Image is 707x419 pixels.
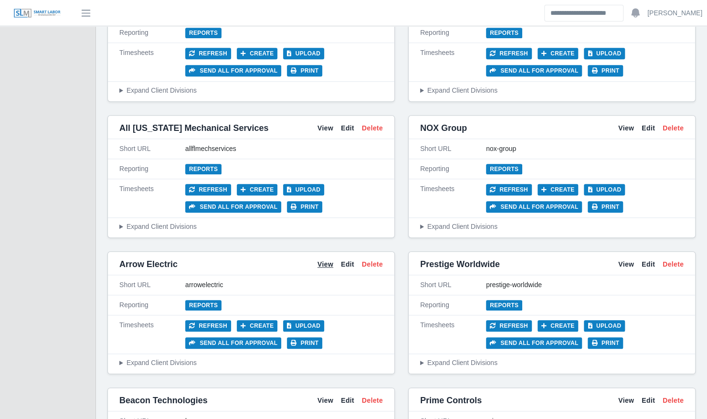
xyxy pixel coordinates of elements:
[642,123,655,133] a: Edit
[663,123,684,133] a: Delete
[237,184,278,195] button: Create
[317,396,333,406] a: View
[185,65,281,76] button: Send all for approval
[538,184,579,195] button: Create
[237,48,278,59] button: Create
[185,337,281,349] button: Send all for approval
[119,121,268,135] span: All [US_STATE] Mechanical Services
[119,144,185,154] div: Short URL
[420,280,486,290] div: Short URL
[119,280,185,290] div: Short URL
[588,65,623,76] button: Print
[119,300,185,310] div: Reporting
[119,164,185,174] div: Reporting
[185,201,281,213] button: Send all for approval
[287,65,322,76] button: Print
[538,320,579,332] button: Create
[486,337,582,349] button: Send all for approval
[420,48,486,76] div: Timesheets
[185,300,222,311] a: Reports
[237,320,278,332] button: Create
[119,86,383,96] summary: Expand Client Divisions
[185,184,231,195] button: Refresh
[486,65,582,76] button: Send all for approval
[119,320,185,349] div: Timesheets
[341,259,354,269] a: Edit
[486,280,684,290] div: prestige-worldwide
[486,28,522,38] a: Reports
[341,396,354,406] a: Edit
[420,222,684,232] summary: Expand Client Divisions
[13,8,61,19] img: SLM Logo
[119,48,185,76] div: Timesheets
[420,121,467,135] span: NOX Group
[486,48,532,59] button: Refresh
[486,201,582,213] button: Send all for approval
[420,184,486,213] div: Timesheets
[185,144,383,154] div: allflmechservices
[584,184,625,195] button: Upload
[317,259,333,269] a: View
[420,358,684,368] summary: Expand Client Divisions
[538,48,579,59] button: Create
[185,280,383,290] div: arrowelectric
[486,184,532,195] button: Refresh
[420,394,482,407] span: Prime Controls
[283,320,324,332] button: Upload
[486,300,522,311] a: Reports
[642,396,655,406] a: Edit
[420,300,486,310] div: Reporting
[647,8,702,18] a: [PERSON_NAME]
[584,48,625,59] button: Upload
[486,164,522,174] a: Reports
[119,258,178,271] span: Arrow Electric
[618,396,634,406] a: View
[618,123,634,133] a: View
[642,259,655,269] a: Edit
[420,320,486,349] div: Timesheets
[420,258,500,271] span: Prestige Worldwide
[119,394,208,407] span: Beacon Technologies
[185,48,231,59] button: Refresh
[420,86,684,96] summary: Expand Client Divisions
[544,5,623,21] input: Search
[420,28,486,38] div: Reporting
[663,259,684,269] a: Delete
[185,320,231,332] button: Refresh
[317,123,333,133] a: View
[185,28,222,38] a: Reports
[486,144,684,154] div: nox-group
[283,184,324,195] button: Upload
[341,123,354,133] a: Edit
[420,144,486,154] div: Short URL
[119,184,185,213] div: Timesheets
[588,201,623,213] button: Print
[588,337,623,349] button: Print
[663,396,684,406] a: Delete
[119,358,383,368] summary: Expand Client Divisions
[618,259,634,269] a: View
[584,320,625,332] button: Upload
[486,320,532,332] button: Refresh
[287,201,322,213] button: Print
[362,396,383,406] a: Delete
[287,337,322,349] button: Print
[420,164,486,174] div: Reporting
[283,48,324,59] button: Upload
[119,28,185,38] div: Reporting
[362,123,383,133] a: Delete
[362,259,383,269] a: Delete
[119,222,383,232] summary: Expand Client Divisions
[185,164,222,174] a: Reports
